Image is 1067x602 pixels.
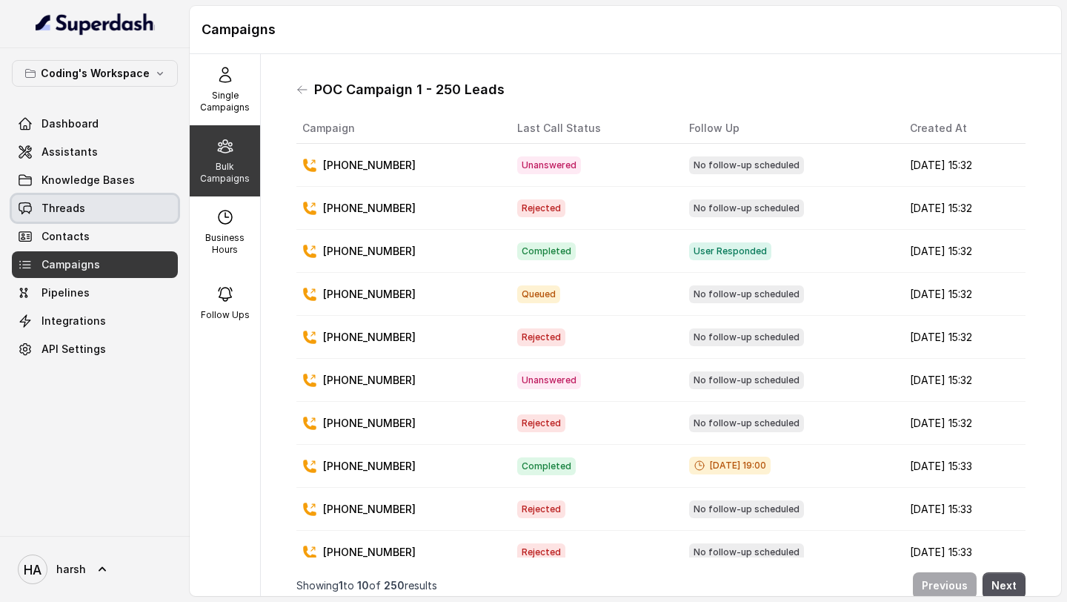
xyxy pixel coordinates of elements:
h1: POC Campaign 1 - 250 Leads [314,78,505,102]
td: [DATE] 15:32 [898,187,1026,230]
a: Assistants [12,139,178,165]
span: Contacts [41,229,90,244]
p: [PHONE_NUMBER] [323,373,416,388]
p: [PHONE_NUMBER] [323,545,416,560]
span: API Settings [41,342,106,357]
span: [DATE] 19:00 [689,457,771,474]
span: Rejected [517,500,565,518]
p: [PHONE_NUMBER] [323,502,416,517]
p: [PHONE_NUMBER] [323,158,416,173]
span: Campaigns [41,257,100,272]
td: [DATE] 15:33 [898,531,1026,574]
a: Contacts [12,223,178,250]
a: Integrations [12,308,178,334]
span: Assistants [41,145,98,159]
td: [DATE] 15:32 [898,144,1026,187]
p: Single Campaigns [196,90,254,113]
img: light.svg [36,12,155,36]
span: Unanswered [517,371,581,389]
button: Coding's Workspace [12,60,178,87]
h1: Campaigns [202,18,1049,42]
th: Last Call Status [505,113,677,144]
a: API Settings [12,336,178,363]
button: Next [983,572,1026,599]
span: Rejected [517,543,565,561]
span: Completed [517,242,576,260]
p: Business Hours [196,232,254,256]
span: Pipelines [41,285,90,300]
span: Unanswered [517,156,581,174]
span: harsh [56,562,86,577]
p: [PHONE_NUMBER] [323,287,416,302]
span: No follow-up scheduled [689,156,804,174]
span: No follow-up scheduled [689,414,804,432]
th: Campaign [296,113,505,144]
a: Pipelines [12,279,178,306]
span: No follow-up scheduled [689,199,804,217]
span: 250 [384,579,405,592]
span: Dashboard [41,116,99,131]
span: Integrations [41,314,106,328]
td: [DATE] 15:32 [898,230,1026,273]
a: harsh [12,549,178,590]
a: Threads [12,195,178,222]
a: Knowledge Bases [12,167,178,193]
span: Rejected [517,414,565,432]
p: [PHONE_NUMBER] [323,416,416,431]
button: Previous [913,572,977,599]
td: [DATE] 15:33 [898,445,1026,488]
span: No follow-up scheduled [689,285,804,303]
th: Created At [898,113,1026,144]
p: [PHONE_NUMBER] [323,244,416,259]
a: Campaigns [12,251,178,278]
p: Coding's Workspace [41,64,150,82]
span: No follow-up scheduled [689,543,804,561]
span: User Responded [689,242,771,260]
td: [DATE] 15:33 [898,488,1026,531]
td: [DATE] 15:32 [898,316,1026,359]
span: No follow-up scheduled [689,371,804,389]
th: Follow Up [677,113,898,144]
span: 1 [339,579,343,592]
td: [DATE] 15:32 [898,402,1026,445]
span: Rejected [517,199,565,217]
td: [DATE] 15:32 [898,359,1026,402]
span: No follow-up scheduled [689,328,804,346]
span: Rejected [517,328,565,346]
p: [PHONE_NUMBER] [323,201,416,216]
p: Showing to of results [296,578,437,593]
span: Completed [517,457,576,475]
p: [PHONE_NUMBER] [323,459,416,474]
span: Queued [517,285,560,303]
span: No follow-up scheduled [689,500,804,518]
span: Threads [41,201,85,216]
span: 10 [357,579,369,592]
p: Follow Ups [201,309,250,321]
p: [PHONE_NUMBER] [323,330,416,345]
p: Bulk Campaigns [196,161,254,185]
text: HA [24,562,41,578]
td: [DATE] 15:32 [898,273,1026,316]
a: Dashboard [12,110,178,137]
span: Knowledge Bases [41,173,135,188]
